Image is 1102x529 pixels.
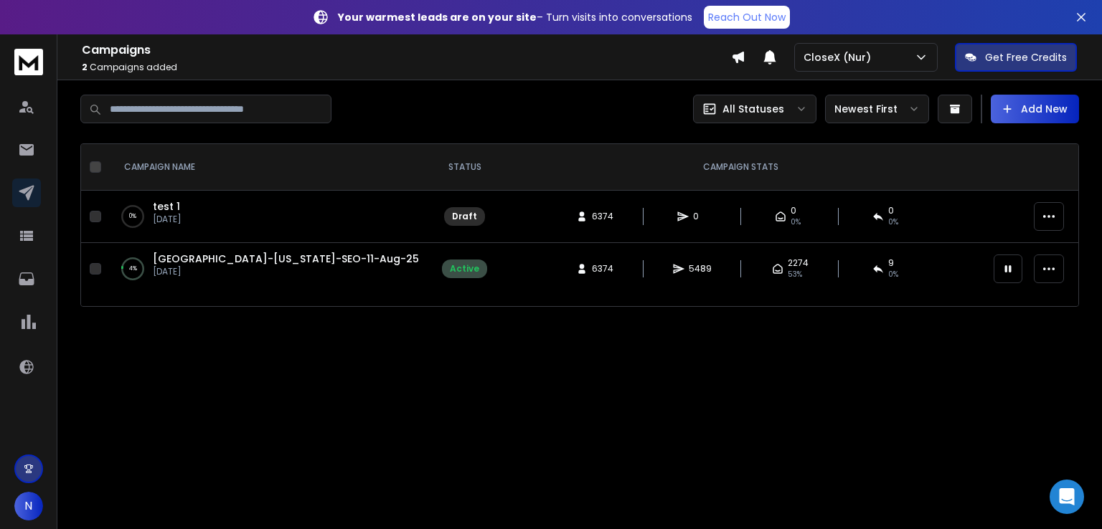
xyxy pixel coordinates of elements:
[888,205,894,216] span: 0
[153,199,180,214] a: test 1
[338,10,537,24] strong: Your warmest leads are on your site
[888,216,898,228] span: 0%
[888,269,898,280] span: 0 %
[82,61,88,73] span: 2
[955,43,1077,72] button: Get Free Credits
[14,492,43,520] button: N
[722,102,784,116] p: All Statuses
[791,216,801,228] span: 0%
[153,252,419,266] a: [GEOGRAPHIC_DATA]-[US_STATE]-SEO-11-Aug-25
[23,37,34,49] img: website_grey.svg
[82,42,731,59] h1: Campaigns
[704,6,790,29] a: Reach Out Now
[450,263,479,275] div: Active
[592,263,613,275] span: 6374
[129,209,136,224] p: 0 %
[452,211,477,222] div: Draft
[788,269,802,280] span: 53 %
[804,50,877,65] p: CloseX (Nur)
[689,263,712,275] span: 5489
[23,23,34,34] img: logo_orange.svg
[159,85,242,94] div: Keywords by Traffic
[433,144,496,191] th: STATUS
[991,95,1079,123] button: Add New
[788,257,809,269] span: 2274
[107,243,433,295] td: 4%[GEOGRAPHIC_DATA]-[US_STATE]-SEO-11-Aug-25[DATE]
[1050,480,1084,514] div: Open Intercom Messenger
[153,266,419,277] p: [DATE]
[143,83,154,95] img: tab_keywords_by_traffic_grey.svg
[129,262,137,276] p: 4 %
[55,85,128,94] div: Domain Overview
[14,49,43,75] img: logo
[985,50,1067,65] p: Get Free Credits
[708,10,786,24] p: Reach Out Now
[693,211,707,222] span: 0
[338,10,692,24] p: – Turn visits into conversations
[496,144,985,191] th: CAMPAIGN STATS
[592,211,613,222] span: 6374
[153,214,182,225] p: [DATE]
[791,205,796,216] span: 0
[37,37,102,49] div: Domain: [URL]
[888,257,894,269] span: 9
[107,191,433,243] td: 0%test 1[DATE]
[40,23,70,34] div: v 4.0.25
[82,62,731,73] p: Campaigns added
[107,144,433,191] th: CAMPAIGN NAME
[39,83,50,95] img: tab_domain_overview_orange.svg
[825,95,929,123] button: Newest First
